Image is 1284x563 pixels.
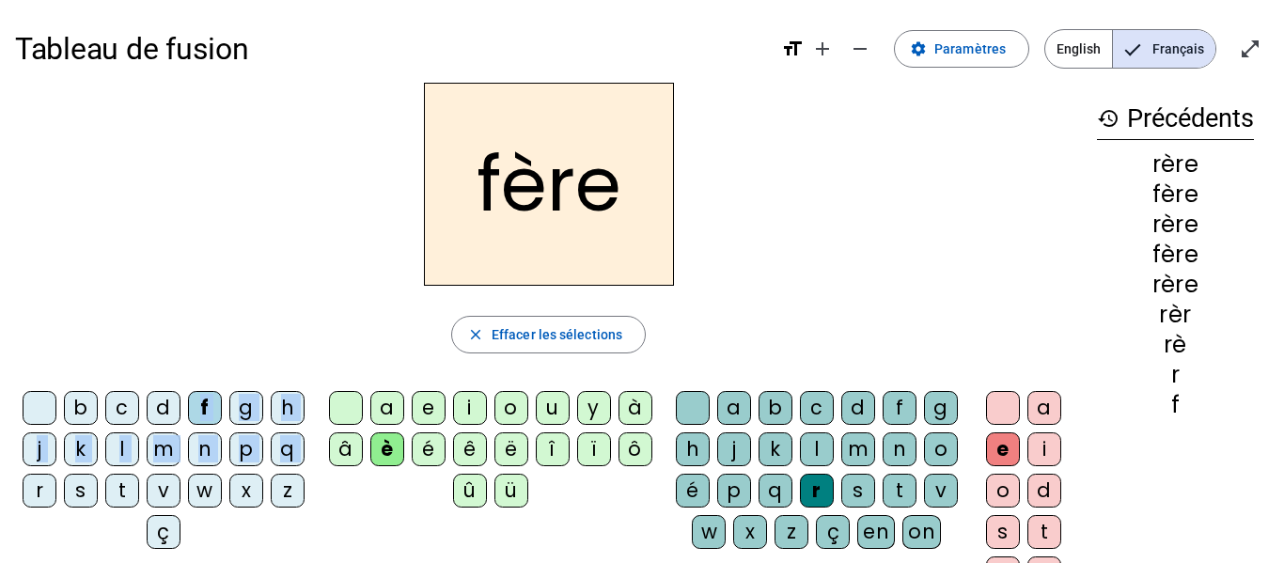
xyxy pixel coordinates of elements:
mat-icon: settings [910,40,927,57]
div: à [619,391,652,425]
div: v [147,474,180,508]
h1: Tableau de fusion [15,19,766,79]
mat-icon: history [1097,107,1120,130]
div: w [692,515,726,549]
mat-icon: open_in_full [1239,38,1261,60]
div: s [986,515,1020,549]
div: q [271,432,305,466]
div: rère [1097,274,1254,296]
div: q [759,474,792,508]
span: English [1045,30,1112,68]
div: l [105,432,139,466]
div: w [188,474,222,508]
div: i [1027,432,1061,466]
div: r [800,474,834,508]
div: rèr [1097,304,1254,326]
mat-icon: add [811,38,834,60]
div: rère [1097,153,1254,176]
div: n [188,432,222,466]
div: h [271,391,305,425]
button: Paramètres [894,30,1029,68]
div: d [841,391,875,425]
div: â [329,432,363,466]
span: Français [1113,30,1215,68]
div: b [759,391,792,425]
div: î [536,432,570,466]
div: z [271,474,305,508]
button: Augmenter la taille de la police [804,30,841,68]
div: a [717,391,751,425]
div: o [986,474,1020,508]
div: p [717,474,751,508]
div: é [412,432,446,466]
div: b [64,391,98,425]
div: ô [619,432,652,466]
div: ç [147,515,180,549]
div: g [924,391,958,425]
div: o [924,432,958,466]
div: e [412,391,446,425]
div: v [924,474,958,508]
div: h [676,432,710,466]
div: on [902,515,941,549]
h2: fère [424,83,674,286]
mat-icon: format_size [781,38,804,60]
div: é [676,474,710,508]
div: t [883,474,916,508]
div: è [370,432,404,466]
div: rè [1097,334,1254,356]
div: r [1097,364,1254,386]
div: j [23,432,56,466]
div: c [800,391,834,425]
div: p [229,432,263,466]
div: j [717,432,751,466]
div: i [453,391,487,425]
div: ê [453,432,487,466]
div: s [841,474,875,508]
div: x [733,515,767,549]
mat-button-toggle-group: Language selection [1044,29,1216,69]
div: n [883,432,916,466]
div: a [370,391,404,425]
div: f [1097,394,1254,416]
div: ë [494,432,528,466]
div: z [775,515,808,549]
div: fère [1097,183,1254,206]
div: e [986,432,1020,466]
div: t [105,474,139,508]
span: Paramètres [934,38,1006,60]
div: c [105,391,139,425]
div: u [536,391,570,425]
div: ü [494,474,528,508]
div: f [188,391,222,425]
div: ç [816,515,850,549]
div: fère [1097,243,1254,266]
mat-icon: remove [849,38,871,60]
div: a [1027,391,1061,425]
div: s [64,474,98,508]
div: t [1027,515,1061,549]
div: d [1027,474,1061,508]
div: y [577,391,611,425]
div: d [147,391,180,425]
div: o [494,391,528,425]
div: r [23,474,56,508]
button: Entrer en plein écran [1231,30,1269,68]
div: k [64,432,98,466]
h3: Précédents [1097,98,1254,140]
div: k [759,432,792,466]
span: Effacer les sélections [492,323,622,346]
div: m [147,432,180,466]
div: ï [577,432,611,466]
div: m [841,432,875,466]
div: en [857,515,895,549]
mat-icon: close [467,326,484,343]
div: g [229,391,263,425]
button: Effacer les sélections [451,316,646,353]
div: l [800,432,834,466]
div: f [883,391,916,425]
div: x [229,474,263,508]
div: û [453,474,487,508]
button: Diminuer la taille de la police [841,30,879,68]
div: rère [1097,213,1254,236]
